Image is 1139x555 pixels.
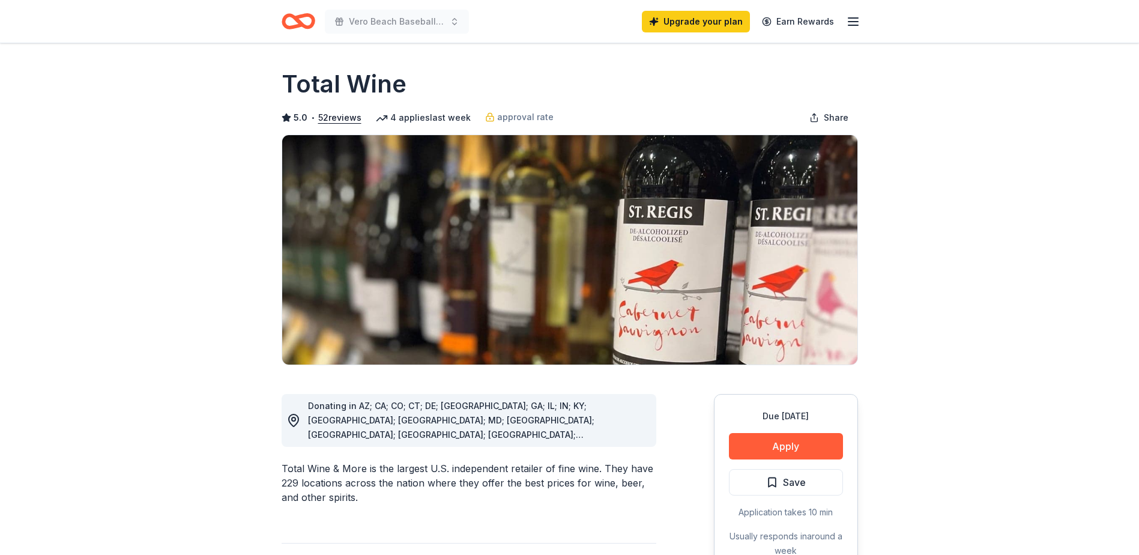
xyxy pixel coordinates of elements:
[294,111,307,125] span: 5.0
[282,461,656,505] div: Total Wine & More is the largest U.S. independent retailer of fine wine. They have 229 locations ...
[729,505,843,520] div: Application takes 10 min
[729,433,843,459] button: Apply
[497,110,554,124] span: approval rate
[318,111,361,125] button: 52reviews
[783,475,806,490] span: Save
[282,67,406,101] h1: Total Wine
[755,11,841,32] a: Earn Rewards
[376,111,471,125] div: 4 applies last week
[308,401,594,483] span: Donating in AZ; CA; CO; CT; DE; [GEOGRAPHIC_DATA]; GA; IL; IN; KY; [GEOGRAPHIC_DATA]; [GEOGRAPHIC...
[729,409,843,423] div: Due [DATE]
[800,106,858,130] button: Share
[282,135,857,365] img: Image for Total Wine
[485,110,554,124] a: approval rate
[642,11,750,32] a: Upgrade your plan
[310,113,315,123] span: •
[349,14,445,29] span: Vero Beach Baseball Annual Golf Tournament
[282,7,315,35] a: Home
[729,469,843,496] button: Save
[325,10,469,34] button: Vero Beach Baseball Annual Golf Tournament
[824,111,848,125] span: Share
